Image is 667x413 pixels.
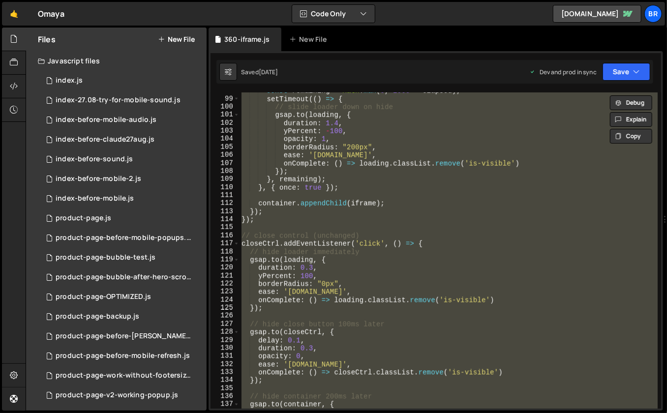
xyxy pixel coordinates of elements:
[211,296,240,304] div: 124
[211,207,240,215] div: 113
[158,35,195,43] button: New File
[211,127,240,135] div: 103
[56,76,83,85] div: index.js
[259,68,278,76] div: [DATE]
[38,248,207,267] div: 15742/45545.js
[56,391,178,400] div: product-page-v2-working-popup.js
[211,264,240,271] div: 120
[292,5,375,23] button: Code Only
[211,111,240,118] div: 101
[211,256,240,264] div: 119
[211,135,240,143] div: 104
[56,293,151,301] div: product-page-OPTIMIZED.js
[56,234,191,242] div: product-page-before-mobile-popups.js
[530,68,597,76] div: Dev and prod in sync
[38,71,207,90] div: 15742/41862.js
[56,175,141,183] div: index-before-mobile-2.js
[211,344,240,352] div: 130
[211,223,240,231] div: 115
[224,34,270,44] div: 360-iframe.js
[211,183,240,191] div: 110
[211,232,240,239] div: 116
[38,34,56,45] h2: Files
[38,149,207,169] div: 15742/43885.js
[56,135,154,144] div: index-before-claude27aug.js
[56,155,133,164] div: index-before-sound.js
[211,199,240,207] div: 112
[38,326,210,346] div: 15742/45128.js
[56,116,156,124] div: index-before-mobile-audio.js
[38,189,207,208] div: 15742/43426.js
[38,307,207,326] div: 15742/45134.js
[610,129,652,144] button: Copy
[56,312,140,321] div: product-page-backup.js
[610,95,652,110] button: Debug
[56,96,181,105] div: index-27.08-try-for-mobile-sound.js
[211,239,240,247] div: 117
[211,336,240,344] div: 129
[38,130,207,149] div: 15742/45499.js
[38,366,210,385] div: 15742/43259.js
[211,328,240,336] div: 128
[644,5,662,23] a: br
[38,169,207,189] div: 15742/45159.js
[610,112,652,127] button: Explain
[211,384,240,392] div: 135
[211,272,240,280] div: 121
[241,68,278,76] div: Saved
[211,151,240,159] div: 106
[56,214,111,223] div: product-page.js
[56,194,134,203] div: index-before-mobile.js
[211,103,240,111] div: 100
[38,110,207,130] div: 15742/45485.js
[38,8,64,20] div: Omaya
[211,119,240,127] div: 102
[56,332,191,341] div: product-page-before-[PERSON_NAME].js
[211,360,240,368] div: 132
[211,159,240,167] div: 107
[211,175,240,183] div: 109
[211,400,240,408] div: 137
[38,385,207,405] div: 15742/43221.js
[26,51,207,71] div: Javascript files
[211,280,240,288] div: 122
[38,90,207,110] div: 15742/45539.js
[603,63,650,81] button: Save
[56,273,191,282] div: product-page-bubble-after-hero-scroll.js
[38,267,210,287] div: 15742/45565.js
[56,352,190,360] div: product-page-before-mobile-refresh.js
[56,253,155,262] div: product-page-bubble-test.js
[211,376,240,384] div: 134
[211,312,240,320] div: 126
[211,288,240,295] div: 123
[38,228,210,248] div: 15742/45582.js
[211,215,240,223] div: 114
[211,167,240,175] div: 108
[211,304,240,312] div: 125
[38,287,207,307] div: 15742/45563.js
[211,95,240,103] div: 99
[2,2,26,26] a: 🤙
[211,320,240,328] div: 127
[211,248,240,256] div: 118
[211,392,240,400] div: 136
[211,143,240,151] div: 105
[553,5,641,23] a: [DOMAIN_NAME]
[38,208,207,228] div: 15742/43060.js
[211,368,240,376] div: 133
[289,34,331,44] div: New File
[56,371,191,380] div: product-page-work-without-footersize.js
[38,346,209,366] div: 15742/43218.js
[211,352,240,360] div: 131
[211,191,240,199] div: 111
